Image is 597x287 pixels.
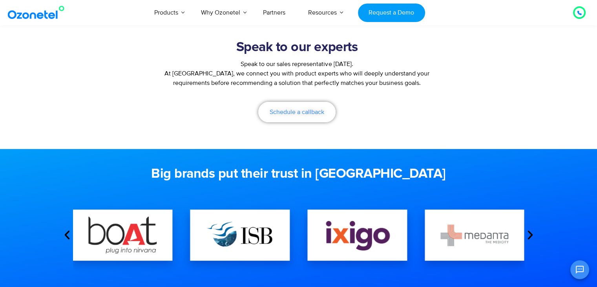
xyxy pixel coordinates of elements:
[158,69,436,88] p: At [GEOGRAPHIC_DATA], we connect you with product experts who will deeply understand your require...
[440,224,509,246] img: medanta
[323,219,391,252] img: Ixigo
[358,4,425,22] a: Request a Demo
[89,217,157,253] img: boat
[158,40,436,55] h2: Speak to our experts
[61,166,536,182] h2: Big brands put their trust in [GEOGRAPHIC_DATA]
[570,260,589,279] button: Open chat
[270,109,324,115] span: Schedule a callback
[425,210,524,261] div: 5 / 16
[307,210,407,261] div: 4 / 16
[190,210,290,261] div: 3 / 16
[73,210,173,261] div: 2 / 16
[158,59,436,69] div: Speak to our sales representative [DATE].
[73,194,524,276] div: Image Carousel
[206,216,274,254] img: ISB
[258,102,336,122] a: Schedule a callback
